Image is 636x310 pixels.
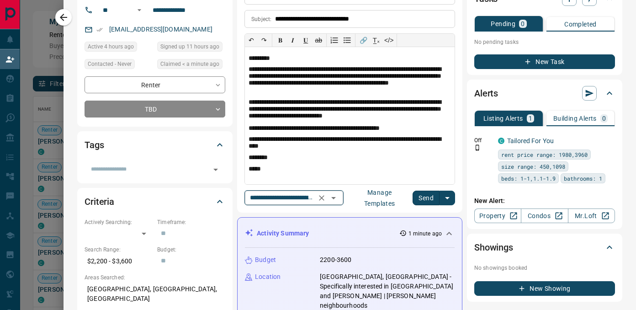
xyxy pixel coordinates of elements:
p: Budget [255,255,276,265]
button: Open [134,5,145,16]
svg: Email Verified [96,27,103,33]
div: Activity Summary1 minute ago [245,225,455,242]
span: Contacted - Never [88,59,132,69]
p: Timeframe: [157,218,225,226]
p: Pending [491,21,515,27]
div: Mon Aug 11 2025 [157,42,225,54]
button: T̲ₓ [370,34,382,47]
a: Condos [521,208,568,223]
a: [EMAIL_ADDRESS][DOMAIN_NAME] [109,26,212,33]
button: Open [209,163,222,176]
button: 𝑰 [286,34,299,47]
p: Activity Summary [257,229,309,238]
button: Bullet list [341,34,354,47]
p: Areas Searched: [85,273,225,282]
h2: Showings [474,240,513,255]
div: Alerts [474,82,615,104]
button: </> [382,34,395,47]
p: Budget: [157,246,225,254]
p: No showings booked [474,264,615,272]
p: Off [474,136,493,144]
p: 2200-3600 [320,255,351,265]
div: Showings [474,236,615,258]
svg: Push Notification Only [474,144,481,151]
p: 1 [529,115,532,122]
h2: Tags [85,138,104,152]
h2: Criteria [85,194,114,209]
p: New Alert: [474,196,615,206]
span: bathrooms: 1 [564,174,602,183]
button: ↶ [245,34,258,47]
div: Criteria [85,191,225,213]
button: Open [327,192,340,204]
a: Mr.Loft [568,208,615,223]
button: ab [312,34,325,47]
s: ab [315,37,322,44]
div: TBD [85,101,225,118]
span: size range: 450,1098 [501,162,565,171]
p: Building Alerts [553,115,597,122]
span: rent price range: 1980,3960 [501,150,588,159]
div: Tags [85,134,225,156]
p: Completed [564,21,597,27]
p: 0 [602,115,606,122]
div: Renter [85,76,225,93]
span: 𝐔 [303,37,308,44]
a: Property [474,208,521,223]
span: beds: 1-1,1.1-1.9 [501,174,556,183]
p: [GEOGRAPHIC_DATA], [GEOGRAPHIC_DATA], [GEOGRAPHIC_DATA] [85,282,225,306]
p: Listing Alerts [483,115,523,122]
button: 🔗 [357,34,370,47]
button: ↷ [258,34,270,47]
p: Location [255,272,281,282]
button: New Showing [474,281,615,296]
span: Active 4 hours ago [88,42,134,51]
p: $2,200 - $3,600 [85,254,153,269]
div: split button [413,191,455,205]
p: 0 [521,21,525,27]
h2: Alerts [474,86,498,101]
button: Send [413,191,440,205]
p: No pending tasks [474,35,615,49]
p: 1 minute ago [408,230,442,238]
button: New Task [474,54,615,69]
span: Claimed < a minute ago [160,59,219,69]
p: Actively Searching: [85,218,153,226]
div: Mon Aug 11 2025 [85,42,153,54]
div: condos.ca [498,138,504,144]
div: Mon Aug 11 2025 [157,59,225,72]
button: 𝐔 [299,34,312,47]
button: Clear [315,192,328,204]
span: Signed up 11 hours ago [160,42,219,51]
p: Subject: [251,15,271,23]
p: Search Range: [85,246,153,254]
button: Numbered list [328,34,341,47]
button: Manage Templates [346,191,413,205]
a: Tailored For You [507,137,554,144]
button: 𝐁 [274,34,286,47]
